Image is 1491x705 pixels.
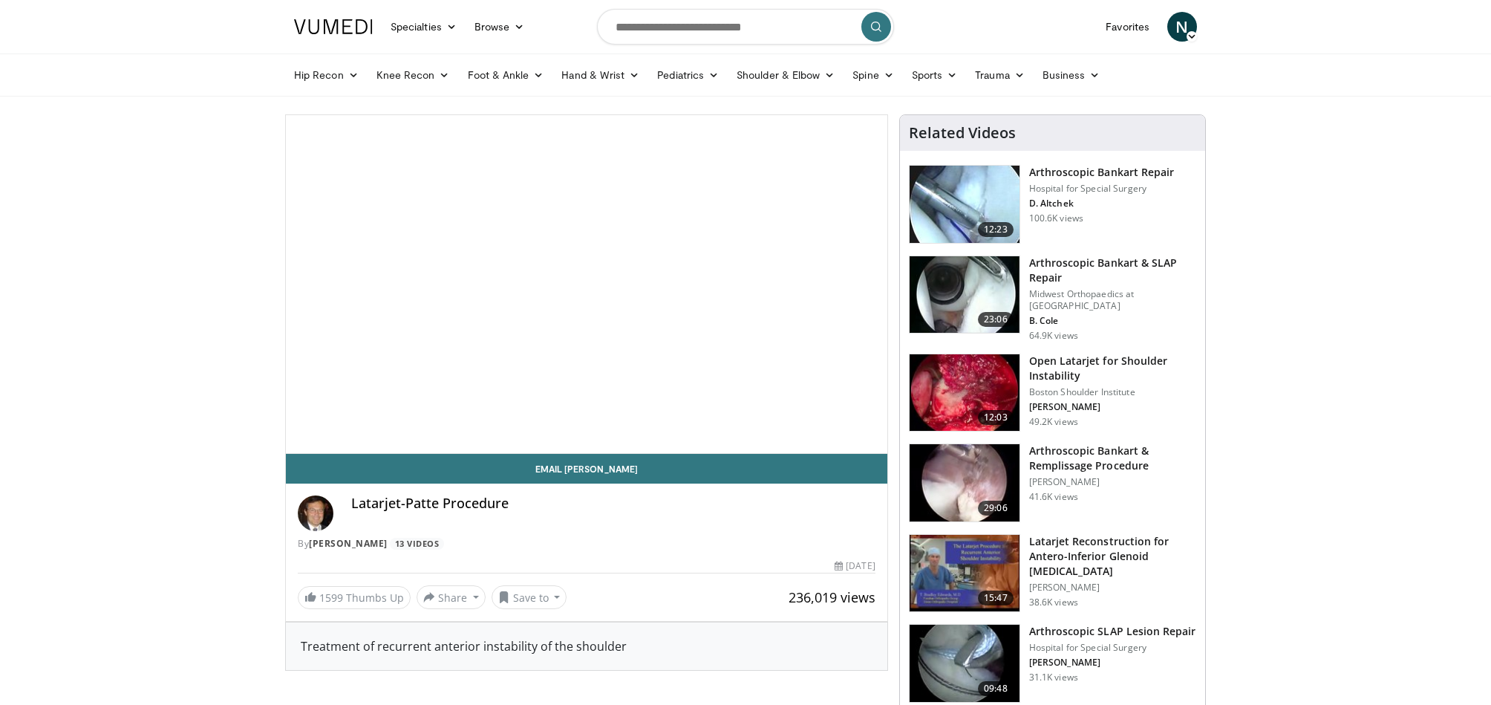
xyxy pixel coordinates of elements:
p: 31.1K views [1029,672,1078,683]
img: 6871_3.png.150x105_q85_crop-smart_upscale.jpg [910,625,1019,702]
p: [PERSON_NAME] [1029,582,1196,594]
img: 38708_0000_3.png.150x105_q85_crop-smart_upscale.jpg [910,535,1019,612]
input: Search topics, interventions [597,9,894,45]
p: [PERSON_NAME] [1029,476,1196,488]
h3: Open Latarjet for Shoulder Instability [1029,354,1196,383]
p: Hospital for Special Surgery [1029,642,1196,654]
h4: Related Videos [909,124,1016,142]
p: 38.6K views [1029,597,1078,608]
video-js: Video Player [286,115,887,454]
a: 1599 Thumbs Up [298,586,411,609]
img: wolf_3.png.150x105_q85_crop-smart_upscale.jpg [910,444,1019,522]
img: cole_0_3.png.150x105_q85_crop-smart_upscale.jpg [910,256,1019,334]
h3: Latarjet Reconstruction for Antero-Inferior Glenoid [MEDICAL_DATA] [1029,534,1196,579]
p: Midwest Orthopaedics at [GEOGRAPHIC_DATA] [1029,288,1196,312]
a: Foot & Ankle [459,60,553,90]
a: N [1167,12,1197,42]
span: 12:23 [978,222,1014,237]
a: Favorites [1097,12,1158,42]
p: [PERSON_NAME] [1029,401,1196,413]
span: 23:06 [978,312,1014,327]
img: 944938_3.png.150x105_q85_crop-smart_upscale.jpg [910,354,1019,432]
h3: Arthroscopic SLAP Lesion Repair [1029,624,1196,639]
p: 100.6K views [1029,212,1083,224]
a: 12:23 Arthroscopic Bankart Repair Hospital for Special Surgery D. Altchek 100.6K views [909,165,1196,244]
p: D. Altchek [1029,198,1175,209]
h3: Arthroscopic Bankart & SLAP Repair [1029,256,1196,285]
p: Boston Shoulder Institute [1029,386,1196,398]
span: 29:06 [978,501,1014,516]
a: 15:47 Latarjet Reconstruction for Antero-Inferior Glenoid [MEDICAL_DATA] [PERSON_NAME] 38.6K views [909,534,1196,613]
a: Trauma [966,60,1034,90]
button: Save to [492,585,567,609]
p: 41.6K views [1029,491,1078,503]
h4: Latarjet-Patte Procedure [351,496,875,512]
a: Shoulder & Elbow [728,60,844,90]
a: Sports [903,60,967,90]
a: 12:03 Open Latarjet for Shoulder Instability Boston Shoulder Institute [PERSON_NAME] 49.2K views [909,354,1196,432]
a: Spine [844,60,902,90]
h3: Arthroscopic Bankart & Remplissage Procedure [1029,444,1196,473]
div: [DATE] [835,559,875,573]
a: Email [PERSON_NAME] [286,454,887,484]
p: 49.2K views [1029,416,1078,428]
p: B. Cole [1029,315,1196,327]
a: Pediatrics [648,60,728,90]
p: 64.9K views [1029,330,1078,342]
a: Business [1034,60,1109,90]
p: [PERSON_NAME] [1029,657,1196,669]
span: 1599 [319,591,343,605]
h3: Arthroscopic Bankart Repair [1029,165,1175,180]
button: Share [417,585,486,609]
img: Avatar [298,496,333,531]
div: Treatment of recurrent anterior instability of the shoulder [301,637,872,655]
span: 12:03 [978,410,1014,425]
span: 15:47 [978,591,1014,605]
a: Browse [466,12,534,42]
img: VuMedi Logo [294,19,373,34]
a: Specialties [382,12,466,42]
p: Hospital for Special Surgery [1029,183,1175,195]
a: Knee Recon [368,60,459,90]
a: Hand & Wrist [552,60,648,90]
a: Hip Recon [285,60,368,90]
a: [PERSON_NAME] [309,537,388,550]
a: 23:06 Arthroscopic Bankart & SLAP Repair Midwest Orthopaedics at [GEOGRAPHIC_DATA] B. Cole 64.9K ... [909,256,1196,342]
a: 09:48 Arthroscopic SLAP Lesion Repair Hospital for Special Surgery [PERSON_NAME] 31.1K views [909,624,1196,703]
a: 29:06 Arthroscopic Bankart & Remplissage Procedure [PERSON_NAME] 41.6K views [909,444,1196,522]
span: 236,019 views [789,588,875,606]
a: 13 Videos [390,538,444,550]
span: 09:48 [978,681,1014,696]
img: 10039_3.png.150x105_q85_crop-smart_upscale.jpg [910,166,1019,243]
div: By [298,537,875,550]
